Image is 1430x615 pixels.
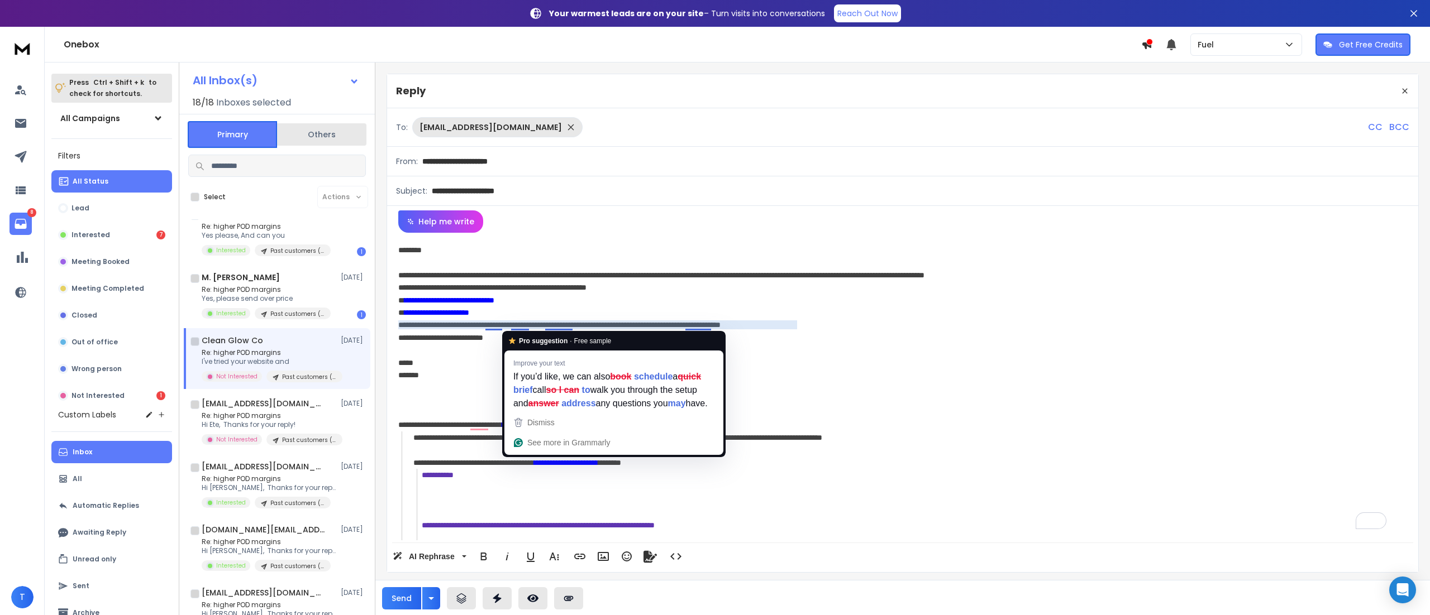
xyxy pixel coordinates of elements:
p: BCC [1389,121,1409,134]
p: Wrong person [71,364,122,373]
button: All Campaigns [51,107,172,129]
button: Interested7 [51,224,172,246]
button: Help me write [398,210,483,233]
button: All [51,468,172,490]
p: [DATE] [341,399,366,408]
p: Past customers (Fuel) [270,247,324,255]
p: Past customers (Fuel) [282,436,336,444]
p: Reply [396,83,426,99]
button: Others [277,122,366,147]
div: 7 [156,230,165,239]
button: Emoticons [616,545,637,568]
p: 8 [27,208,36,217]
button: Meeting Booked [51,251,172,273]
p: – Turn visits into conversations [549,8,825,19]
p: Re: higher POD margins [202,348,336,357]
p: Not Interested [71,391,125,400]
button: Automatic Replies [51,494,172,517]
p: Get Free Credits [1339,39,1403,50]
button: Out of office [51,331,172,353]
img: logo [11,38,34,59]
p: Not Interested [216,435,258,444]
p: Past customers (Fuel) [270,310,324,318]
button: Underline (Ctrl+U) [520,545,541,568]
button: Unread only [51,548,172,570]
h1: [EMAIL_ADDRESS][DOMAIN_NAME] [202,398,325,409]
h1: All Inbox(s) [193,75,258,86]
h3: Inboxes selected [216,96,291,109]
h1: Onebox [64,38,1141,51]
p: Interested [216,561,246,570]
div: Open Intercom Messenger [1389,576,1416,603]
p: Re: higher POD margins [202,411,336,420]
p: [DATE] [341,525,366,534]
p: Reach Out Now [837,8,898,19]
span: Ctrl + Shift + k [92,76,146,89]
button: Not Interested1 [51,385,172,407]
p: All [73,474,82,483]
h1: All Campaigns [60,113,120,124]
p: Not Interested [216,372,258,381]
strong: Your warmest leads are on your site [549,8,704,19]
button: Bold (Ctrl+B) [473,545,494,568]
h1: Clean Glow Co [202,335,263,346]
p: Closed [71,311,97,320]
button: Wrong person [51,358,172,380]
p: Re: higher POD margins [202,600,336,609]
button: Sent [51,575,172,597]
p: Re: higher POD margins [202,285,331,294]
p: Yes, please send over price [202,294,331,303]
h1: [EMAIL_ADDRESS][DOMAIN_NAME] [202,587,325,598]
div: 1 [156,391,165,400]
p: Awaiting Reply [73,528,126,537]
p: Past customers (Fuel) [270,562,324,570]
p: Hi [PERSON_NAME], Thanks for your reply! [202,546,336,555]
p: [EMAIL_ADDRESS][DOMAIN_NAME] [420,122,562,133]
label: Select [204,193,226,201]
p: Hi Ete, Thanks for your reply! [202,420,336,429]
p: Re: higher POD margins [202,474,336,483]
h1: [EMAIL_ADDRESS][DOMAIN_NAME] [202,461,325,472]
button: Send [382,587,421,609]
p: Lead [71,204,89,213]
p: Press to check for shortcuts. [69,77,156,99]
button: Signature [640,545,661,568]
span: 18 / 18 [193,96,214,109]
button: Closed [51,304,172,326]
button: Inbox [51,441,172,463]
p: Interested [71,230,110,239]
p: Interested [216,498,246,507]
button: Awaiting Reply [51,521,172,544]
p: Interested [216,246,246,254]
button: Insert Image (Ctrl+P) [593,545,614,568]
p: [DATE] [341,336,366,345]
button: Lead [51,197,172,219]
div: 1 [357,310,366,319]
p: CC [1368,121,1383,134]
p: Out of office [71,338,118,347]
button: All Status [51,170,172,193]
h3: Custom Labels [58,409,116,420]
p: Meeting Booked [71,257,130,266]
p: Sent [73,582,89,590]
p: Meeting Completed [71,284,144,293]
p: Hi [PERSON_NAME], Thanks for your reply! [202,483,336,492]
p: To: [396,122,408,133]
p: From: [396,156,418,167]
button: AI Rephrase [390,545,469,568]
p: Interested [216,309,246,318]
p: [DATE] [341,588,366,597]
p: Yes please, And can you [202,231,331,240]
p: Past customers (Fuel) [270,499,324,507]
button: Code View [665,545,687,568]
h1: [DOMAIN_NAME][EMAIL_ADDRESS][DOMAIN_NAME] [202,524,325,535]
p: [DATE] [341,273,366,282]
div: 1 [357,247,366,256]
h3: Filters [51,148,172,164]
button: Primary [188,121,277,148]
p: Subject: [396,185,427,196]
button: Get Free Credits [1315,33,1410,56]
button: T [11,586,34,608]
p: Unread only [73,555,116,564]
